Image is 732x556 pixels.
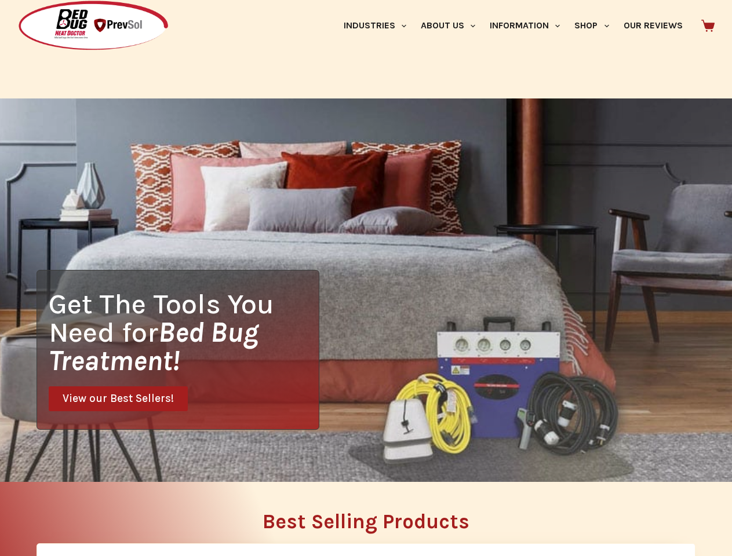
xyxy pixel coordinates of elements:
button: Open LiveChat chat widget [9,5,44,39]
span: View our Best Sellers! [63,393,174,404]
h2: Best Selling Products [37,511,695,532]
h1: Get The Tools You Need for [49,290,319,375]
i: Bed Bug Treatment! [49,316,258,377]
a: View our Best Sellers! [49,386,188,411]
